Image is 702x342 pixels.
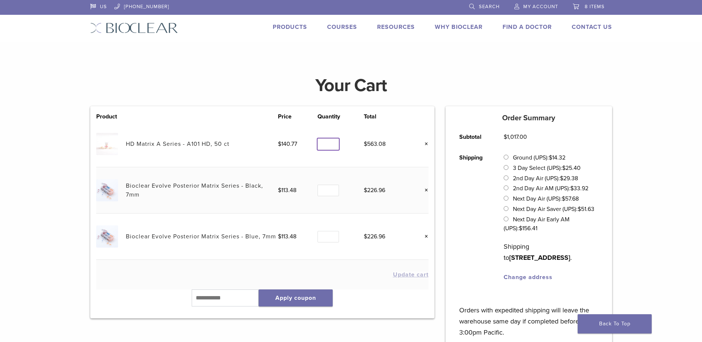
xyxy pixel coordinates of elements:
[513,154,565,161] label: Ground (UPS):
[509,254,570,262] strong: [STREET_ADDRESS]
[578,205,581,213] span: $
[126,233,276,240] a: Bioclear Evolve Posterior Matrix Series - Blue, 7mm
[479,4,500,10] span: Search
[364,233,367,240] span: $
[562,164,581,172] bdi: 25.40
[549,154,565,161] bdi: 14.32
[523,4,558,10] span: My Account
[96,133,118,155] img: HD Matrix A Series - A101 HD, 50 ct
[364,187,385,194] bdi: 226.96
[578,205,594,213] bdi: 51.63
[278,112,318,121] th: Price
[278,233,281,240] span: $
[278,140,297,148] bdi: 140.77
[560,175,578,182] bdi: 29.38
[562,195,579,202] bdi: 57.68
[504,133,527,141] bdi: 1,017.00
[435,23,483,31] a: Why Bioclear
[278,187,296,194] bdi: 113.48
[364,233,385,240] bdi: 226.96
[513,195,579,202] label: Next Day Air (UPS):
[504,133,507,141] span: $
[96,225,118,247] img: Bioclear Evolve Posterior Matrix Series - Blue, 7mm
[364,140,367,148] span: $
[126,140,229,148] a: HD Matrix A Series - A101 HD, 50 ct
[578,314,652,333] a: Back To Top
[393,272,429,278] button: Update cart
[364,140,386,148] bdi: 563.08
[327,23,357,31] a: Courses
[90,23,178,33] img: Bioclear
[572,23,612,31] a: Contact Us
[126,182,263,198] a: Bioclear Evolve Posterior Matrix Series - Black, 7mm
[504,241,598,263] p: Shipping to .
[513,185,588,192] label: 2nd Day Air AM (UPS):
[519,225,537,232] bdi: 156.41
[585,4,605,10] span: 8 items
[451,147,496,288] th: Shipping
[459,294,598,338] p: Orders with expedited shipping will leave the warehouse same day if completed before 3:00pm Pacific.
[504,274,552,281] a: Change address
[562,195,565,202] span: $
[560,175,563,182] span: $
[570,185,588,192] bdi: 33.92
[278,187,281,194] span: $
[96,179,118,201] img: Bioclear Evolve Posterior Matrix Series - Black, 7mm
[419,232,429,241] a: Remove this item
[318,112,364,121] th: Quantity
[562,164,565,172] span: $
[570,185,574,192] span: $
[419,139,429,149] a: Remove this item
[513,164,581,172] label: 3 Day Select (UPS):
[364,187,367,194] span: $
[446,114,612,123] h5: Order Summary
[85,77,618,94] h1: Your Cart
[503,23,552,31] a: Find A Doctor
[504,216,569,232] label: Next Day Air Early AM (UPS):
[278,233,296,240] bdi: 113.48
[259,289,333,306] button: Apply coupon
[273,23,307,31] a: Products
[513,175,578,182] label: 2nd Day Air (UPS):
[96,112,126,121] th: Product
[451,127,496,147] th: Subtotal
[519,225,522,232] span: $
[513,205,594,213] label: Next Day Air Saver (UPS):
[364,112,409,121] th: Total
[278,140,281,148] span: $
[419,185,429,195] a: Remove this item
[377,23,415,31] a: Resources
[549,154,552,161] span: $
